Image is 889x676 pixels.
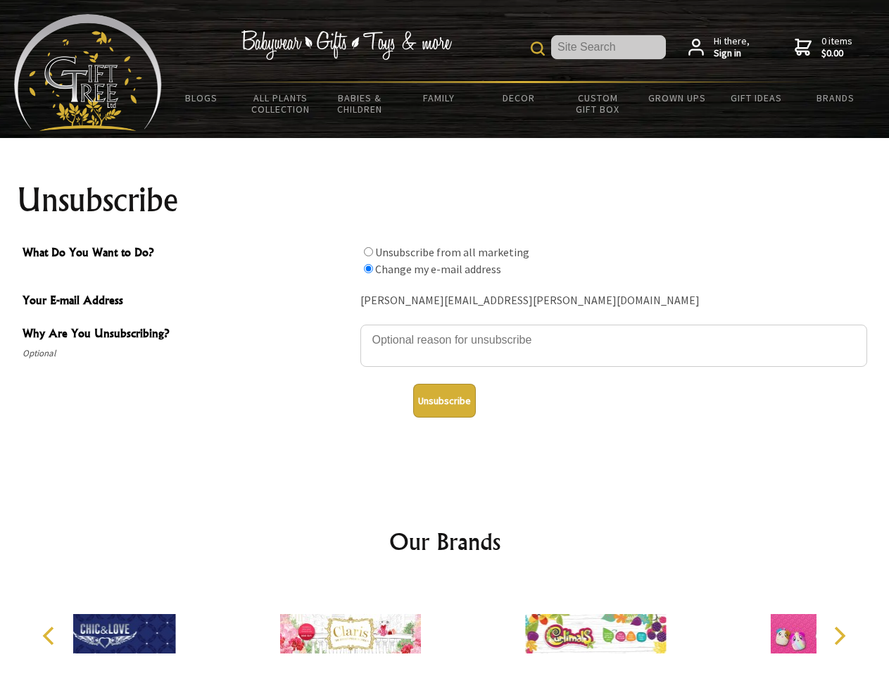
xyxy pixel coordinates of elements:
[23,244,353,264] span: What Do You Want to Do?
[364,264,373,273] input: What Do You Want to Do?
[400,83,479,113] a: Family
[413,384,476,418] button: Unsubscribe
[796,83,876,113] a: Brands
[688,35,750,60] a: Hi there,Sign in
[23,325,353,345] span: Why Are You Unsubscribing?
[35,620,66,651] button: Previous
[241,83,321,124] a: All Plants Collection
[717,83,796,113] a: Gift Ideas
[23,292,353,312] span: Your E-mail Address
[531,42,545,56] img: product search
[795,35,852,60] a: 0 items$0.00
[14,14,162,131] img: Babyware - Gifts - Toys and more...
[824,620,855,651] button: Next
[364,247,373,256] input: What Do You Want to Do?
[375,262,501,276] label: Change my e-mail address
[360,325,867,367] textarea: Why Are You Unsubscribing?
[17,183,873,217] h1: Unsubscribe
[23,345,353,362] span: Optional
[375,245,529,259] label: Unsubscribe from all marketing
[821,47,852,60] strong: $0.00
[479,83,558,113] a: Decor
[637,83,717,113] a: Grown Ups
[28,525,862,558] h2: Our Brands
[241,30,452,60] img: Babywear - Gifts - Toys & more
[162,83,241,113] a: BLOGS
[558,83,638,124] a: Custom Gift Box
[551,35,666,59] input: Site Search
[714,35,750,60] span: Hi there,
[360,290,867,312] div: [PERSON_NAME][EMAIL_ADDRESS][PERSON_NAME][DOMAIN_NAME]
[714,47,750,60] strong: Sign in
[821,35,852,60] span: 0 items
[320,83,400,124] a: Babies & Children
